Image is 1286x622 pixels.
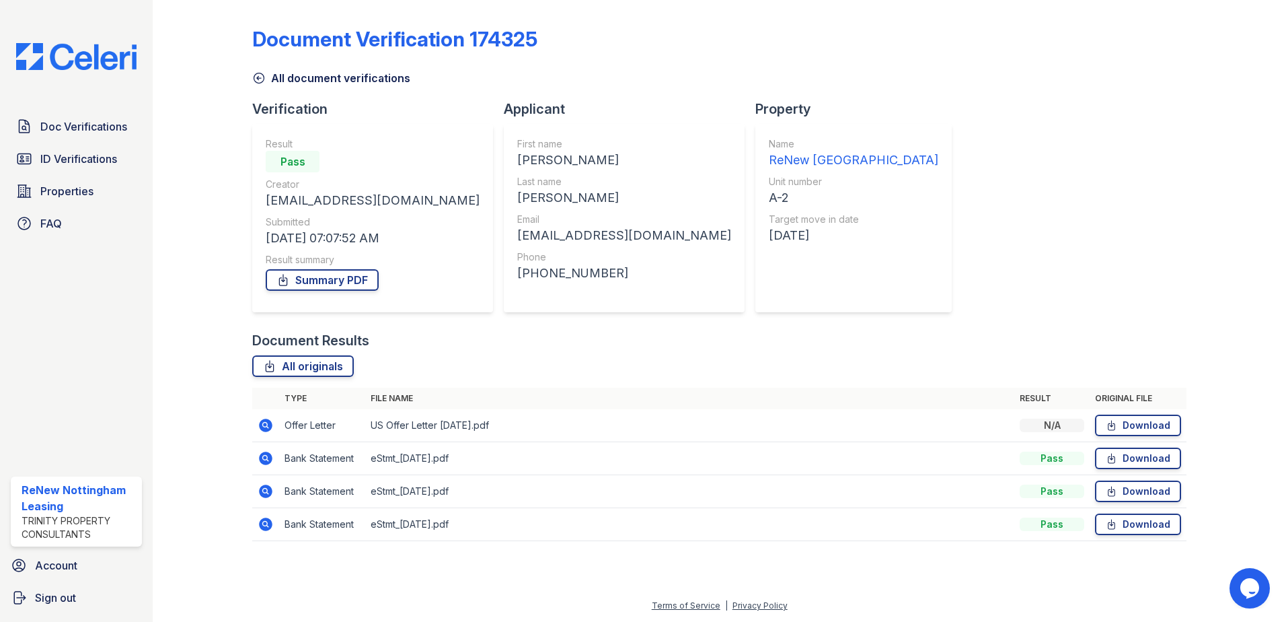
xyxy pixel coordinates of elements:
[725,600,728,611] div: |
[1095,448,1181,469] a: Download
[365,508,1014,541] td: eStmt_[DATE].pdf
[11,178,142,205] a: Properties
[1230,568,1273,609] iframe: chat widget
[40,151,117,167] span: ID Verifications
[1090,388,1186,409] th: Original file
[769,188,938,207] div: A-2
[517,188,731,207] div: [PERSON_NAME]
[11,113,142,140] a: Doc Verifications
[279,442,365,475] td: Bank Statement
[1020,485,1084,498] div: Pass
[5,584,147,611] a: Sign out
[652,600,720,611] a: Terms of Service
[517,213,731,226] div: Email
[266,178,480,191] div: Creator
[252,355,354,377] a: All originals
[279,409,365,442] td: Offer Letter
[279,388,365,409] th: Type
[517,226,731,245] div: [EMAIL_ADDRESS][DOMAIN_NAME]
[252,27,537,51] div: Document Verification 174325
[252,70,410,86] a: All document verifications
[266,253,480,267] div: Result summary
[266,191,480,210] div: [EMAIL_ADDRESS][DOMAIN_NAME]
[504,100,755,118] div: Applicant
[365,409,1014,442] td: US Offer Letter [DATE].pdf
[365,388,1014,409] th: File name
[517,175,731,188] div: Last name
[517,250,731,264] div: Phone
[517,137,731,151] div: First name
[266,229,480,248] div: [DATE] 07:07:52 AM
[35,590,76,606] span: Sign out
[40,215,62,232] span: FAQ
[1020,518,1084,531] div: Pass
[1095,415,1181,436] a: Download
[1014,388,1090,409] th: Result
[40,118,127,135] span: Doc Verifications
[769,137,938,170] a: Name ReNew [GEOGRAPHIC_DATA]
[279,508,365,541] td: Bank Statement
[769,175,938,188] div: Unit number
[266,137,480,151] div: Result
[1095,481,1181,502] a: Download
[769,151,938,170] div: ReNew [GEOGRAPHIC_DATA]
[365,475,1014,508] td: eStmt_[DATE].pdf
[279,475,365,508] td: Bank Statement
[266,215,480,229] div: Submitted
[1020,419,1084,432] div: N/A
[5,552,147,579] a: Account
[22,482,137,514] div: ReNew Nottingham Leasing
[517,264,731,283] div: [PHONE_NUMBER]
[266,151,319,172] div: Pass
[11,210,142,237] a: FAQ
[1020,452,1084,465] div: Pass
[11,145,142,172] a: ID Verifications
[40,183,93,199] span: Properties
[252,331,369,350] div: Document Results
[732,600,788,611] a: Privacy Policy
[252,100,504,118] div: Verification
[769,213,938,226] div: Target move in date
[365,442,1014,475] td: eStmt_[DATE].pdf
[755,100,962,118] div: Property
[517,151,731,170] div: [PERSON_NAME]
[5,43,147,70] img: CE_Logo_Blue-a8612792a0a2168367f1c8372b55b34899dd931a85d93a1a3d3e32e68fde9ad4.png
[35,557,77,574] span: Account
[1095,514,1181,535] a: Download
[22,514,137,541] div: Trinity Property Consultants
[769,137,938,151] div: Name
[266,269,379,291] a: Summary PDF
[769,226,938,245] div: [DATE]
